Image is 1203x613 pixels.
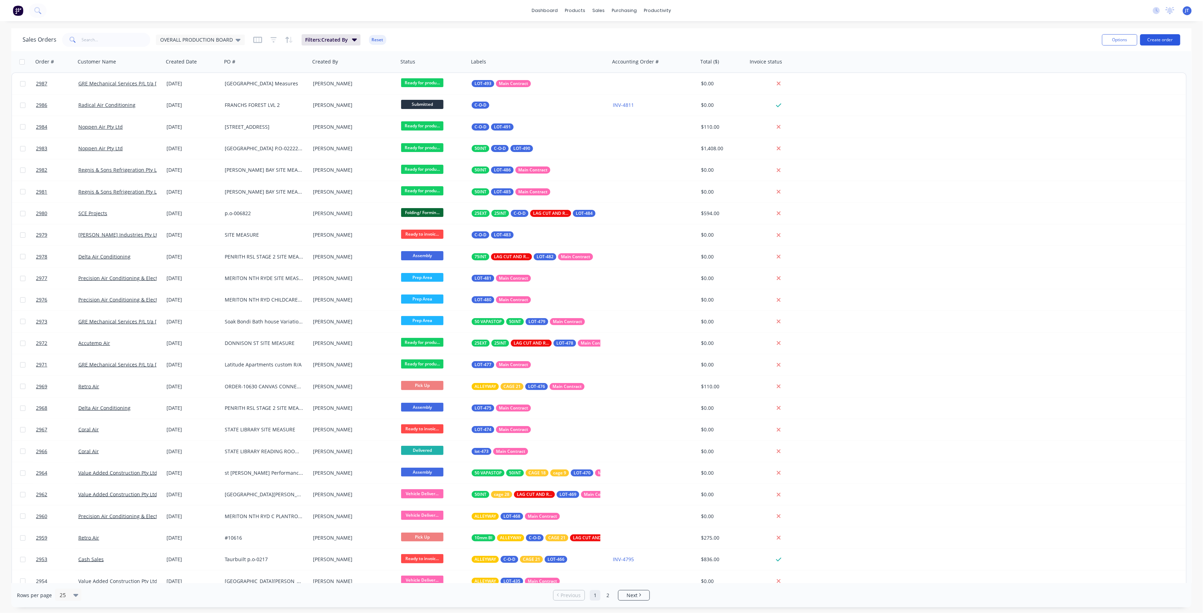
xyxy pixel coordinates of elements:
div: $0.00 [701,405,743,412]
div: ORDER-10630 CANVAS CONNECTIONS [225,383,303,390]
a: Regnis & Sons Refrigeration Pty Ltd [78,188,162,195]
span: Ready for produ... [401,121,443,130]
div: $0.00 [701,318,743,325]
div: [DATE] [167,253,219,260]
span: Main Contract [499,405,528,412]
div: [PERSON_NAME] [313,405,391,412]
a: 2967 [36,419,78,440]
span: Prep Area [401,316,443,325]
span: lot-473 [474,448,489,455]
div: [PERSON_NAME] BAY SITE MEASURES [225,188,303,195]
span: Main Contract [528,513,557,520]
div: STATE LIBRARY SITE MEASURE [225,426,303,433]
a: Page 2 [603,590,613,601]
div: Latitude Apartments custom R/A [225,361,303,368]
div: Labels [471,58,486,65]
input: Search... [82,33,151,47]
span: Main Contract [499,426,528,433]
a: 2973 [36,311,78,332]
button: 50 VAPASTOP50INTLOT-479Main Contract [472,318,585,325]
h1: Sales Orders [23,36,56,43]
span: 50INT [474,166,486,174]
span: 50INT [474,145,486,152]
span: LOT-490 [513,145,530,152]
span: 25EXT [474,210,487,217]
div: [PERSON_NAME] [313,448,391,455]
span: 50 VAPASTOP [474,469,502,477]
div: $594.00 [701,210,743,217]
div: PENRITH RSL STAGE 2 SITE MEASURES [225,405,303,412]
div: [DATE] [167,275,219,282]
span: Main Contract [499,361,528,368]
a: Retro Air [78,534,99,541]
div: [PERSON_NAME] [313,80,391,87]
div: purchasing [609,5,641,16]
div: sales [589,5,609,16]
div: [GEOGRAPHIC_DATA] P.O-022228 site measures [225,145,303,152]
span: 2976 [36,296,47,303]
button: LOT-477Main Contract [472,361,531,368]
div: [DATE] [167,80,219,87]
span: 50INT [509,469,521,477]
span: ALLEYWAY [474,578,496,585]
div: Invoice status [750,58,782,65]
a: 2964 [36,462,78,484]
span: Main Contract [499,80,528,87]
div: $110.00 [701,383,743,390]
div: [PERSON_NAME] [313,166,391,174]
div: Soak Bondi Bath house Variations [225,318,303,325]
div: [PERSON_NAME] [313,426,391,433]
span: Ready to invoic... [401,424,443,433]
a: 2953 [36,549,78,570]
div: $0.00 [701,448,743,455]
div: FRANCHS FOREST LVL 2 [225,102,303,109]
div: PO # [224,58,235,65]
div: $0.00 [701,166,743,174]
a: Delta Air Conditioning [78,405,131,411]
button: ALLEYWAYLOT-468Main Contract [472,513,560,520]
span: LOT-466 [548,556,564,563]
button: 50INTC-O-DLOT-490 [472,145,533,152]
div: [PERSON_NAME] [313,145,391,152]
div: Created By [312,58,338,65]
div: $0.00 [701,361,743,368]
a: Value Added Construction Pty Ltd [78,491,157,498]
a: INV-4795 [613,556,634,563]
a: 2976 [36,289,78,310]
div: [DATE] [167,340,219,347]
button: LOT-480Main Contract [472,296,531,303]
span: Main Contract [518,166,548,174]
div: MERITON NTH RYDE SITE MEASURE [225,275,303,282]
span: CAGE 21 [503,383,521,390]
button: Create order [1140,34,1180,45]
button: LOT-481Main Contract [472,275,531,282]
button: ALLEYWAYCAGE 21LOT-476Main Contract [472,383,585,390]
span: Assembly [401,468,443,477]
div: p.o-006822 [225,210,303,217]
a: Page 1 is your current page [590,590,600,601]
span: 2984 [36,123,47,131]
span: LOT-477 [474,361,491,368]
a: 2971 [36,354,78,375]
span: 2969 [36,383,47,390]
span: 50INT [509,318,521,325]
span: Ready for produ... [401,165,443,174]
span: Submitted [401,100,443,109]
span: LAG CUT AND READY [533,210,568,217]
span: 2964 [36,469,47,477]
div: [DATE] [167,231,219,238]
div: [PERSON_NAME] [313,361,391,368]
span: C-O-D [514,210,526,217]
span: 2978 [36,253,47,260]
div: [STREET_ADDRESS] [225,123,303,131]
span: LOT-484 [576,210,593,217]
div: [PERSON_NAME] [313,383,391,390]
div: MERITON NTH RYD CHILDCARE SITE MEASURES [225,296,303,303]
span: ALLEYWAY [474,513,496,520]
span: Prep Area [401,295,443,303]
span: 2962 [36,491,47,498]
span: Main Contract [581,340,610,347]
div: SITE MEASURE [225,231,303,238]
div: $0.00 [701,231,743,238]
a: Cash Sales [78,556,104,563]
